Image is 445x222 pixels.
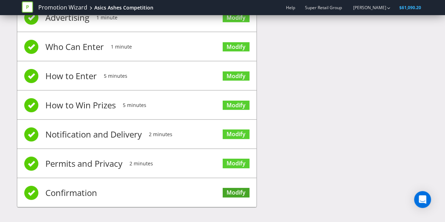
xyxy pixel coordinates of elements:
div: Open Intercom Messenger [414,191,431,208]
span: 2 minutes [149,120,172,148]
span: Confirmation [45,179,97,207]
a: Modify [223,71,249,81]
a: Modify [223,188,249,197]
span: $61,090.20 [399,5,421,11]
a: Promotion Wizard [38,4,87,12]
span: How to Enter [45,62,97,90]
a: Modify [223,101,249,110]
span: Who Can Enter [45,33,104,61]
a: Modify [223,129,249,139]
span: Permits and Privacy [45,150,122,178]
span: How to Win Prizes [45,91,116,119]
div: Asics Ashes Competition [94,4,153,11]
span: 5 minutes [123,91,146,119]
a: Modify [223,42,249,52]
span: 2 minutes [129,150,153,178]
span: Super Retail Group [305,5,342,11]
a: Modify [223,159,249,168]
span: 5 minutes [104,62,127,90]
a: [PERSON_NAME] [346,5,386,11]
span: Notification and Delivery [45,120,142,148]
span: 1 minute [111,33,132,61]
a: Help [286,5,295,11]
